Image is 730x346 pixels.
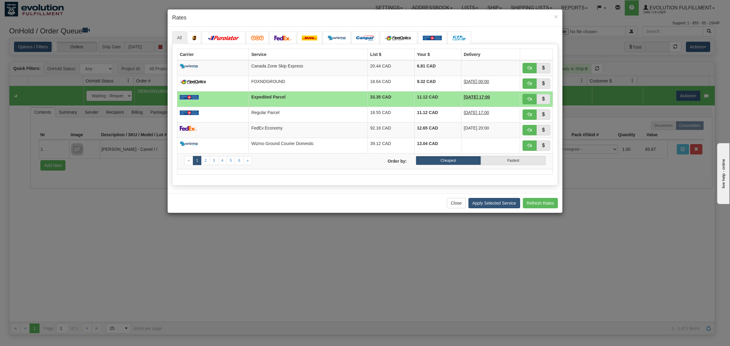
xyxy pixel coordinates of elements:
td: 92.16 CAD [367,122,414,138]
img: ups.png [192,36,196,40]
td: 11.12 CAD [414,107,461,122]
button: Refresh Rates [523,198,558,208]
img: purolator.png [207,36,241,40]
a: 1 [193,156,202,165]
button: Close [447,198,466,208]
img: Canada_post.png [180,110,199,115]
td: Wizmo Ground Courier Domestic [249,138,368,153]
span: [DATE] 20:00 [464,126,489,130]
img: CarrierLogo_10182.png [180,79,207,84]
img: dhl.png [302,36,317,40]
td: Canada Zone Skip Express [249,60,368,76]
a: 2 [201,156,210,165]
img: FedEx.png [180,126,197,131]
span: [DATE] 17:00 [464,110,489,115]
img: wizmo.png [180,64,198,69]
a: 6 [235,156,244,165]
label: Fastest [481,156,546,165]
th: Your $ [414,49,461,60]
img: CarrierLogo_10182.png [385,36,412,40]
img: wizmo.png [180,141,198,146]
td: 39.12 CAD [367,138,414,153]
td: 20.44 CAD [367,60,414,76]
th: List $ [367,49,414,60]
img: FedEx.png [274,36,291,40]
td: 2 Days [461,91,520,107]
img: tnt.png [251,36,264,40]
a: 5 [226,156,235,165]
span: [DATE] 00:00 [464,79,489,84]
td: FOXNDGROUND [249,76,368,91]
a: 4 [218,156,227,165]
img: Canada_post.png [180,95,199,100]
td: 18.55 CAD [367,107,414,122]
td: 9.32 CAD [414,76,461,91]
td: 6.81 CAD [414,60,461,76]
label: Order by: [365,156,411,164]
button: Apply Selected Service [468,198,520,208]
a: 3 [210,156,218,165]
td: 2 Days [461,76,520,91]
span: « [188,158,190,163]
img: wizmo.png [328,36,346,40]
td: 18.64 CAD [367,76,414,91]
h4: Rates [172,14,558,22]
iframe: chat widget [716,142,729,204]
img: Canada_post.png [423,36,442,40]
div: live help - online [5,5,56,10]
span: [DATE] 17:00 [464,95,490,99]
span: × [554,13,558,20]
label: Cheapest [416,156,481,165]
td: Expedited Parcel [249,91,368,107]
a: Previous [184,156,193,165]
span: » [247,158,249,163]
a: All [172,31,187,44]
td: 13.04 CAD [414,138,461,153]
td: 4 Days [461,107,520,122]
td: 11.12 CAD [414,91,461,107]
td: Regular Parcel [249,107,368,122]
td: 33.35 CAD [367,91,414,107]
button: Close [554,13,558,20]
img: CarrierLogo_10191.png [452,36,466,40]
th: Carrier [177,49,249,60]
a: Next [243,156,252,165]
img: campar.png [356,36,374,40]
td: 12.65 CAD [414,122,461,138]
th: Delivery [461,49,520,60]
td: FedEx Economy [249,122,368,138]
th: Service [249,49,368,60]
